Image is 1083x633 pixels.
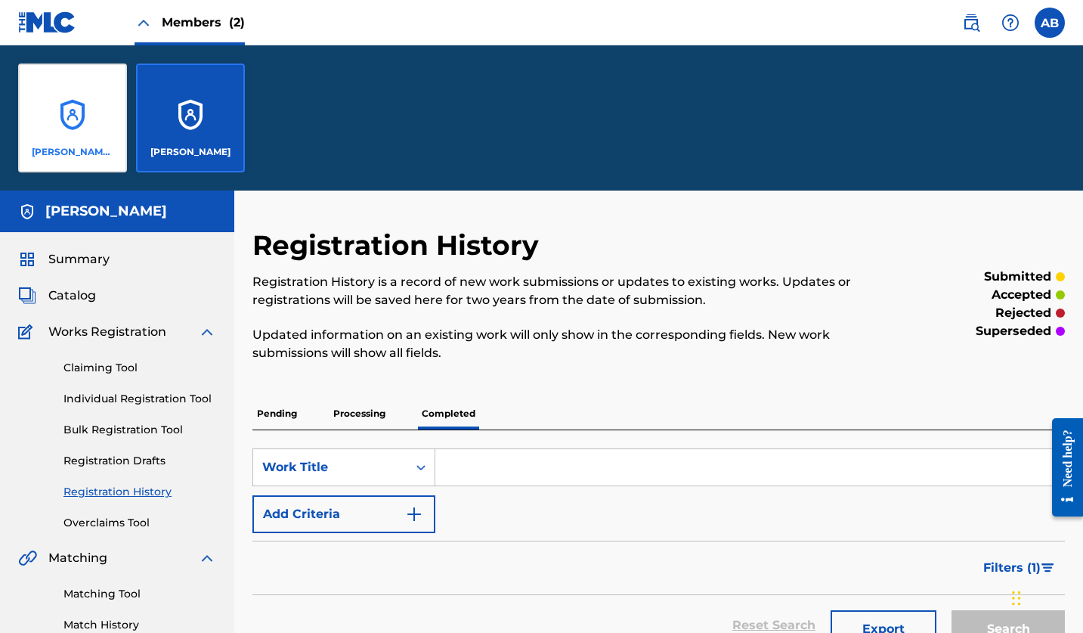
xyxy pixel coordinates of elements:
p: Registration History is a record of new work submissions or updates to existing works. Updates or... [252,273,878,309]
iframe: Resource Center [1041,402,1083,532]
a: Overclaims Tool [63,515,216,531]
img: Works Registration [18,323,38,341]
button: Filters (1) [974,549,1065,587]
p: submitted [984,268,1051,286]
h5: Terrence LeVelle Brown [45,203,167,220]
a: Bulk Registration Tool [63,422,216,438]
a: Public Search [956,8,986,38]
a: Individual Registration Tool [63,391,216,407]
img: Close [135,14,153,32]
img: search [962,14,980,32]
div: Work Title [262,458,398,476]
span: (2) [229,15,245,29]
div: User Menu [1035,8,1065,38]
p: superseded [976,322,1051,340]
p: Completed [417,398,480,430]
div: Help [995,8,1026,38]
p: accepted [992,286,1051,304]
span: Matching [48,549,107,567]
div: Drag [1012,576,1021,621]
img: help [1001,14,1020,32]
img: Matching [18,549,37,567]
a: Registration Drafts [63,453,216,469]
img: Catalog [18,287,36,305]
img: 9d2ae6d4665cec9f34b9.svg [405,505,423,523]
a: CatalogCatalog [18,287,96,305]
img: MLC Logo [18,11,76,33]
img: expand [198,549,216,567]
a: SummarySummary [18,250,110,268]
a: Match History [63,617,216,633]
p: Terrence LeVelle Brown [150,145,231,159]
a: Matching Tool [63,586,216,602]
span: Filters ( 1 ) [983,559,1041,577]
p: Processing [329,398,390,430]
a: Accounts[PERSON_NAME] [PERSON_NAME] [18,64,127,172]
p: Ashley Nicole Edwards [32,145,114,159]
a: Claiming Tool [63,360,216,376]
img: Summary [18,250,36,268]
img: expand [198,323,216,341]
p: rejected [995,304,1051,322]
h2: Registration History [252,228,546,262]
img: Accounts [18,203,36,221]
button: Add Criteria [252,495,435,533]
a: Registration History [63,484,216,500]
iframe: Chat Widget [1007,560,1083,633]
p: Updated information on an existing work will only show in the corresponding fields. New work subm... [252,326,878,362]
a: Accounts[PERSON_NAME] [136,64,245,172]
span: Summary [48,250,110,268]
span: Catalog [48,287,96,305]
span: Works Registration [48,323,166,341]
span: Members [162,14,245,31]
p: Pending [252,398,302,430]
